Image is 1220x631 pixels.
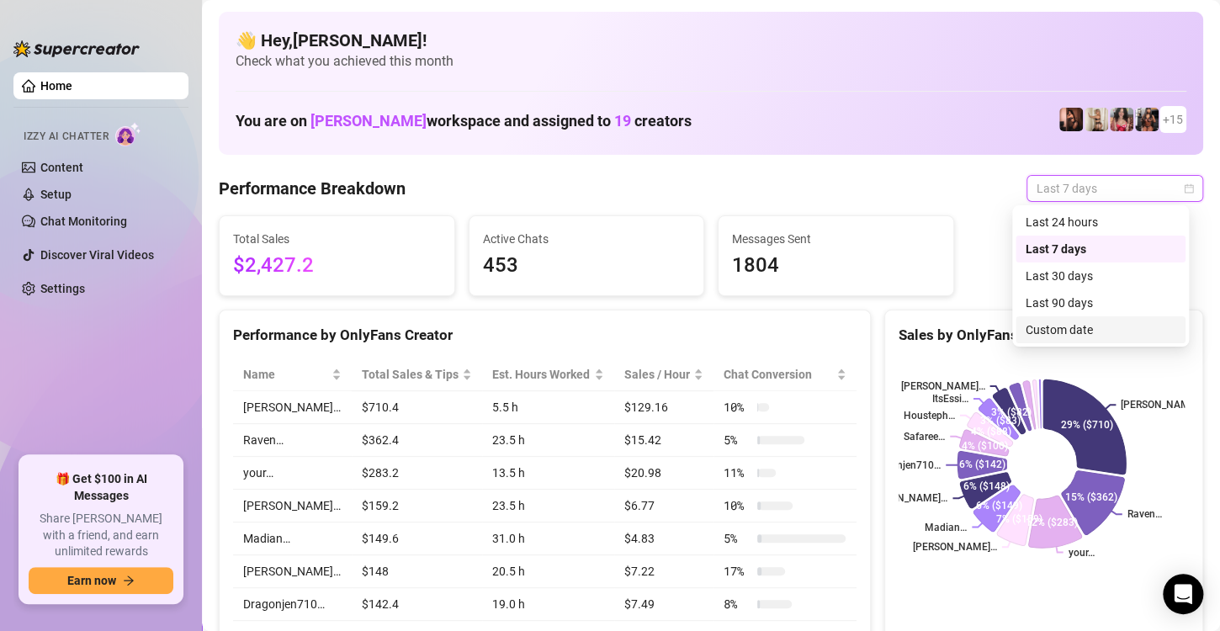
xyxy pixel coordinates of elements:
[40,282,85,295] a: Settings
[243,365,328,384] span: Name
[219,177,406,200] h4: Performance Breakdown
[483,230,691,248] span: Active Chats
[67,574,116,587] span: Earn now
[1163,574,1203,614] div: Open Intercom Messenger
[233,324,857,347] div: Performance by OnlyFans Creator
[233,490,352,522] td: [PERSON_NAME]…
[352,490,483,522] td: $159.2
[482,490,614,522] td: 23.5 h
[482,522,614,555] td: 31.0 h
[482,555,614,588] td: 20.5 h
[352,522,483,555] td: $149.6
[1026,321,1175,339] div: Custom date
[40,248,154,262] a: Discover Viral Videos
[352,588,483,621] td: $142.4
[40,79,72,93] a: Home
[903,410,954,422] text: Housteph…
[1026,213,1175,231] div: Last 24 hours
[1184,183,1194,194] span: calendar
[724,365,833,384] span: Chat Conversion
[362,365,459,384] span: Total Sales & Tips
[900,380,984,392] text: [PERSON_NAME]…
[236,112,692,130] h1: You are on workspace and assigned to creators
[482,588,614,621] td: 19.0 h
[614,424,713,457] td: $15.42
[233,555,352,588] td: [PERSON_NAME]…
[1016,209,1186,236] div: Last 24 hours
[1135,108,1159,131] img: Erica (@ericabanks)
[352,391,483,424] td: $710.4
[1127,508,1161,520] text: Raven…
[1016,289,1186,316] div: Last 90 days
[732,250,940,282] span: 1804
[1110,108,1133,131] img: Aaliyah (@edmflowerfairy)
[1026,294,1175,312] div: Last 90 days
[1026,267,1175,285] div: Last 30 days
[352,457,483,490] td: $283.2
[1121,399,1205,411] text: [PERSON_NAME]…
[1026,240,1175,258] div: Last 7 days
[482,424,614,457] td: 23.5 h
[123,575,135,586] span: arrow-right
[724,496,751,515] span: 10 %
[310,112,427,130] span: [PERSON_NAME]
[233,230,441,248] span: Total Sales
[724,529,751,548] span: 5 %
[869,459,941,471] text: Dragonjen710…
[614,112,631,130] span: 19
[40,215,127,228] a: Chat Monitoring
[29,511,173,560] span: Share [PERSON_NAME] with a friend, and earn unlimited rewards
[614,358,713,391] th: Sales / Hour
[352,555,483,588] td: $148
[732,230,940,248] span: Messages Sent
[236,29,1186,52] h4: 👋 Hey, [PERSON_NAME] !
[724,562,751,581] span: 17 %
[614,522,713,555] td: $4.83
[724,464,751,482] span: 11 %
[233,391,352,424] td: [PERSON_NAME]…
[236,52,1186,71] span: Check what you achieved this month
[931,393,968,405] text: ItsEssi…
[352,424,483,457] td: $362.4
[904,431,945,443] text: Safaree…
[1059,108,1083,131] img: Dragonjen710 (@dragonjen)
[1085,108,1108,131] img: Monique (@moneybagmoee)
[233,588,352,621] td: Dragonjen710…
[1068,547,1094,559] text: your…
[863,492,947,504] text: [PERSON_NAME]…
[233,522,352,555] td: Madian…
[29,567,173,594] button: Earn nowarrow-right
[482,457,614,490] td: 13.5 h
[40,188,72,201] a: Setup
[614,457,713,490] td: $20.98
[624,365,690,384] span: Sales / Hour
[925,522,967,533] text: Madian…
[233,358,352,391] th: Name
[614,490,713,522] td: $6.77
[1016,262,1186,289] div: Last 30 days
[352,358,483,391] th: Total Sales & Tips
[1016,316,1186,343] div: Custom date
[24,129,109,145] span: Izzy AI Chatter
[912,541,996,553] text: [PERSON_NAME]…
[1016,236,1186,262] div: Last 7 days
[492,365,591,384] div: Est. Hours Worked
[233,424,352,457] td: Raven…
[724,595,751,613] span: 8 %
[483,250,691,282] span: 453
[614,588,713,621] td: $7.49
[115,122,141,146] img: AI Chatter
[40,161,83,174] a: Content
[724,431,751,449] span: 5 %
[1037,176,1193,201] span: Last 7 days
[614,391,713,424] td: $129.16
[724,398,751,416] span: 10 %
[233,250,441,282] span: $2,427.2
[13,40,140,57] img: logo-BBDzfeDw.svg
[899,324,1189,347] div: Sales by OnlyFans Creator
[614,555,713,588] td: $7.22
[29,471,173,504] span: 🎁 Get $100 in AI Messages
[1163,110,1183,129] span: + 15
[482,391,614,424] td: 5.5 h
[233,457,352,490] td: your…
